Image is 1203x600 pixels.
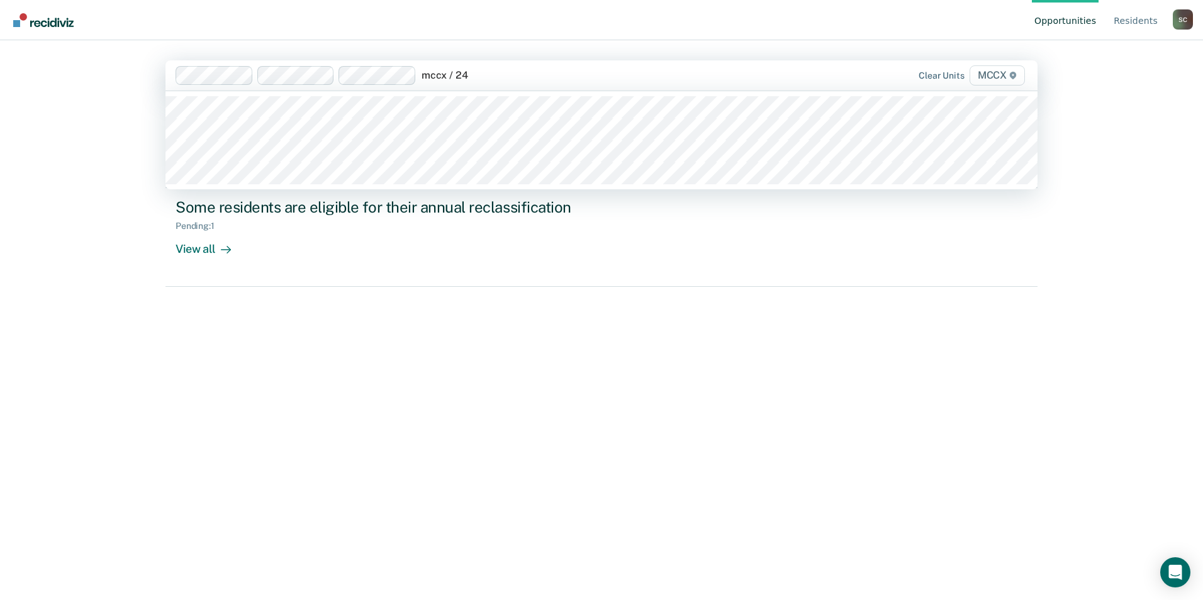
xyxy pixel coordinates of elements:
button: Profile dropdown button [1173,9,1193,30]
div: S C [1173,9,1193,30]
div: View all [176,231,246,256]
div: Pending : 1 [176,221,225,231]
div: Clear units [919,70,965,81]
div: Open Intercom Messenger [1160,557,1190,587]
img: Recidiviz [13,13,74,27]
span: MCCX [970,65,1025,86]
div: Some residents are eligible for their annual reclassification [176,198,617,216]
a: Some residents are eligible for their annual reclassificationPending:1View all [165,187,1038,287]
